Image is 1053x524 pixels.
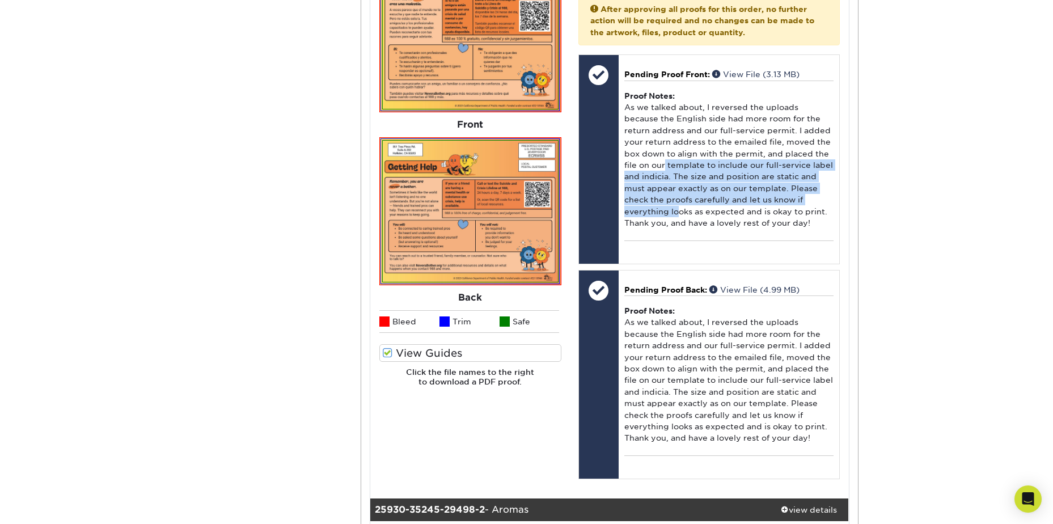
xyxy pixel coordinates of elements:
strong: After approving all proofs for this order, no further action will be required and no changes can ... [590,5,814,37]
label: View Guides [379,344,561,362]
div: - Aromas [370,498,769,521]
li: Bleed [379,310,439,333]
strong: 25930-35245-29498-2 [375,504,485,515]
a: View File (4.99 MB) [709,285,800,294]
h6: Click the file names to the right to download a PDF proof. [379,367,561,395]
div: view details [769,504,849,515]
strong: Proof Notes: [624,306,675,315]
div: Open Intercom Messenger [1014,485,1042,513]
li: Safe [500,310,560,333]
div: As we talked about, I reversed the uploads because the English side had more room for the return ... [624,295,834,455]
strong: Proof Notes: [624,91,675,100]
span: Pending Proof Back: [624,285,707,294]
a: View File (3.13 MB) [712,70,800,79]
li: Trim [439,310,500,333]
span: Pending Proof Front: [624,70,710,79]
div: Front [379,112,561,137]
div: As we talked about, I reversed the uploads because the English side had more room for the return ... [624,81,834,240]
div: Back [379,285,561,310]
a: view details [769,498,849,521]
